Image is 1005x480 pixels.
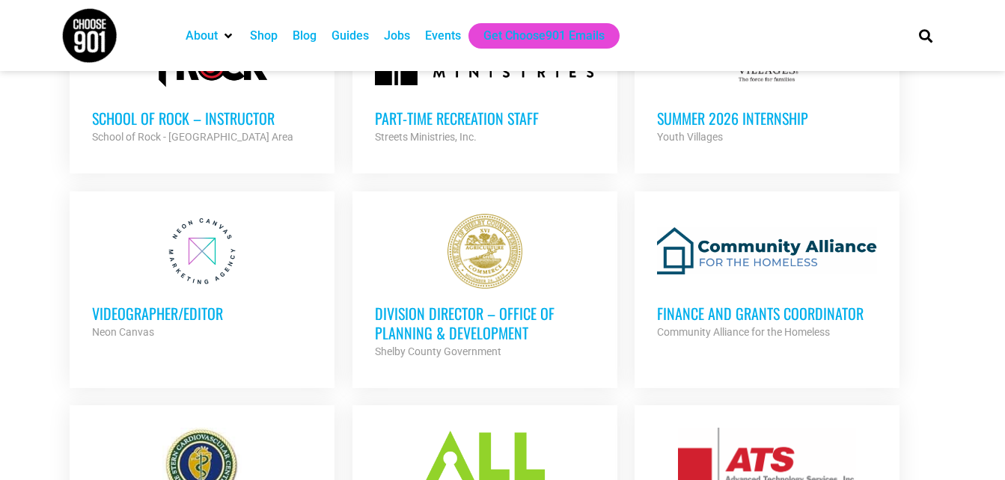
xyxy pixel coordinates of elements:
[425,27,461,45] a: Events
[186,27,218,45] a: About
[635,191,899,363] a: Finance and Grants Coordinator Community Alliance for the Homeless
[178,23,893,49] nav: Main nav
[657,304,877,323] h3: Finance and Grants Coordinator
[375,345,501,357] strong: Shelby County Government
[375,108,595,128] h3: Part-time Recreation Staff
[657,326,830,338] strong: Community Alliance for the Homeless
[250,27,278,45] a: Shop
[384,27,410,45] a: Jobs
[375,131,477,143] strong: Streets Ministries, Inc.
[375,304,595,342] h3: Division Director – Office of Planning & Development
[70,191,335,363] a: Videographer/Editor Neon Canvas
[92,304,312,323] h3: Videographer/Editor
[92,131,293,143] strong: School of Rock - [GEOGRAPHIC_DATA] Area
[178,23,242,49] div: About
[657,131,723,143] strong: Youth Villages
[657,108,877,128] h3: Summer 2026 Internship
[483,27,605,45] a: Get Choose901 Emails
[92,326,154,338] strong: Neon Canvas
[913,23,938,48] div: Search
[352,191,617,383] a: Division Director – Office of Planning & Development Shelby County Government
[332,27,369,45] a: Guides
[293,27,317,45] a: Blog
[92,108,312,128] h3: School of Rock – Instructor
